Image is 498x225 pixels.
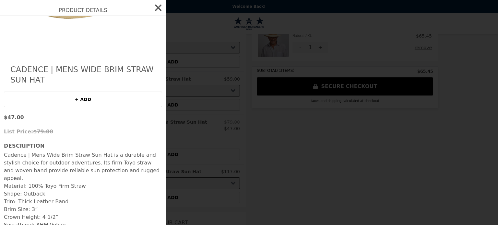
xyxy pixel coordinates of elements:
[4,198,162,206] li: Trim: Thick Leather Band
[33,129,53,135] span: $79.00
[4,213,162,221] li: Crown Height: 4 1/2”
[4,142,162,150] h3: Description
[10,64,156,85] h2: Cadence | Mens Wide Brim Straw Sun Hat
[4,151,162,182] p: Cadence | Mens Wide Brim Straw Sun Hat is a durable and stylish choice for outdoor adventures. It...
[4,114,162,121] p: $47.00
[4,92,162,107] button: + ADD
[4,128,162,136] p: List Price:
[4,190,162,198] li: Shape: Outback
[4,182,162,190] li: Material: 100% Toyo Firm Straw
[4,206,162,213] li: Brim Size: 3”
